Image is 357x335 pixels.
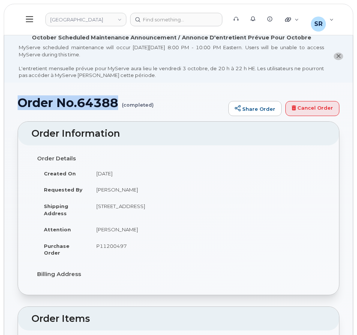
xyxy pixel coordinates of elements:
td: [DATE] [90,165,320,182]
iframe: Messenger Launcher [324,302,351,329]
td: [PERSON_NAME] [90,221,320,238]
h1: Order No.64388 [18,96,225,109]
h4: Billing Address [37,271,320,278]
button: close notification [334,53,343,60]
h2: Order Information [31,128,325,139]
td: [STREET_ADDRESS] [90,198,320,221]
strong: Purchase Order [44,243,69,256]
div: October Scheduled Maintenance Announcement / Annonce D'entretient Prévue Pour Octobre [32,34,311,42]
strong: Shipping Address [44,203,68,216]
a: Share Order [228,101,282,116]
strong: Attention [44,226,71,232]
small: (completed) [122,96,154,108]
strong: Requested By [44,187,82,193]
strong: Created On [44,171,76,177]
a: Cancel Order [285,101,339,116]
h4: Order Details [37,155,320,162]
h2: Order Items [31,314,325,324]
td: [PERSON_NAME] [90,181,320,198]
div: MyServe scheduled maintenance will occur [DATE][DATE] 8:00 PM - 10:00 PM Eastern. Users will be u... [19,44,324,79]
span: P11200497 [96,243,127,249]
